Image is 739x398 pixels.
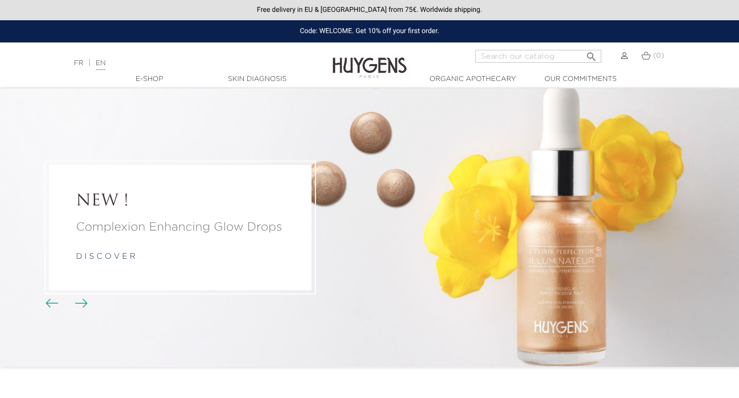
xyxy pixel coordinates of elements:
[74,60,83,67] a: FR
[76,219,284,237] a: Complexion Enhancing Glow Drops
[583,47,600,60] button: 
[531,74,630,84] a: Our commitments
[76,192,284,211] a: NEW !
[424,74,522,84] a: Organic Apothecary
[475,50,601,63] input: Search
[585,48,597,60] i: 
[333,41,407,80] img: Huygens
[100,74,199,84] a: E-Shop
[49,296,81,311] div: Carousel buttons
[96,60,106,70] a: EN
[208,74,307,84] a: Skin Diagnosis
[653,52,664,59] span: (0)
[76,253,135,261] a: d i s c o v e r
[69,57,301,69] div: |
